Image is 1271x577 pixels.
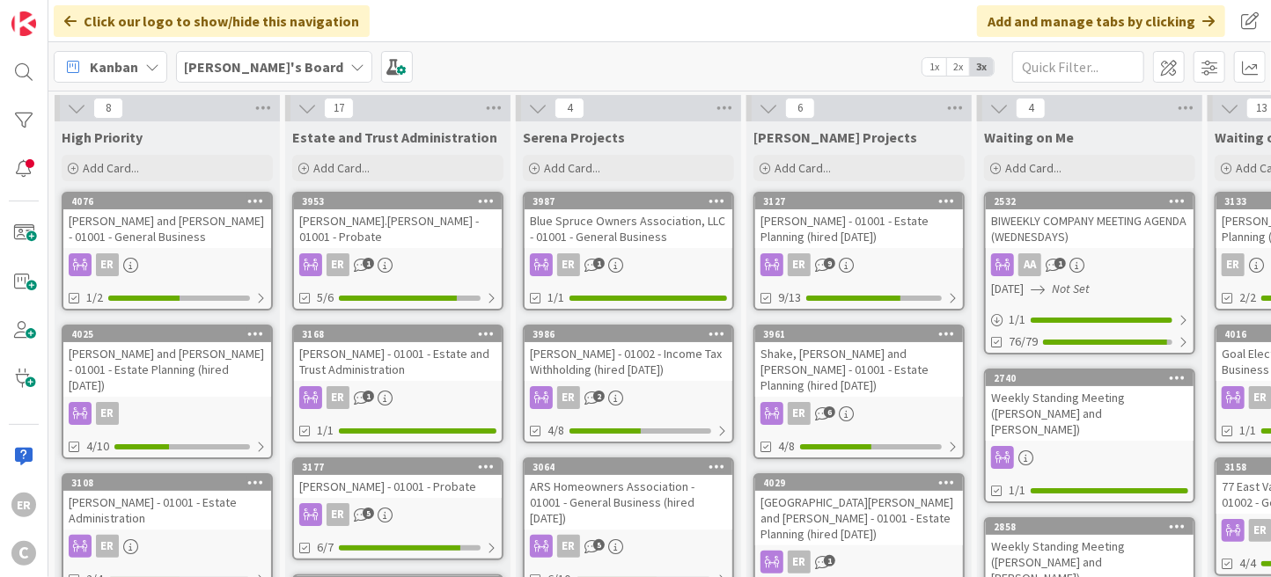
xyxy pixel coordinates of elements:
[71,195,271,208] div: 4076
[555,98,584,119] span: 4
[525,209,732,248] div: Blue Spruce Owners Association, LLC - 01001 - General Business
[986,519,1194,535] div: 2858
[525,475,732,530] div: ARS Homeowners Association - 01001 - General Business (hired [DATE])
[317,538,334,557] span: 6/7
[83,160,139,176] span: Add Card...
[63,402,271,425] div: ER
[593,391,605,402] span: 2
[785,98,815,119] span: 6
[994,372,1194,384] div: 2740
[755,475,963,545] div: 4029[GEOGRAPHIC_DATA][PERSON_NAME] and [PERSON_NAME] - 01001 - Estate Planning (hired [DATE])
[62,325,273,459] a: 4025[PERSON_NAME] and [PERSON_NAME] - 01001 - Estate Planning (hired [DATE])ER4/10
[523,192,734,310] a: 3987Blue Spruce Owners Association, LLC - 01001 - General BusinessER1/1
[294,194,502,209] div: 3953
[755,326,963,342] div: 3961
[755,402,963,425] div: ER
[96,402,119,425] div: ER
[63,194,271,248] div: 4076[PERSON_NAME] and [PERSON_NAME] - 01001 - General Business
[1239,554,1256,573] span: 4/4
[755,326,963,397] div: 3961Shake, [PERSON_NAME] and [PERSON_NAME] - 01001 - Estate Planning (hired [DATE])
[755,475,963,491] div: 4029
[557,386,580,409] div: ER
[63,326,271,342] div: 4025
[90,56,138,77] span: Kanban
[317,421,334,440] span: 1/1
[986,253,1194,276] div: AA
[63,194,271,209] div: 4076
[525,326,732,381] div: 3986[PERSON_NAME] - 01002 - Income Tax Withholding (hired [DATE])
[63,535,271,558] div: ER
[294,386,502,409] div: ER
[593,258,605,269] span: 1
[753,325,965,459] a: 3961Shake, [PERSON_NAME] and [PERSON_NAME] - 01001 - Estate Planning (hired [DATE])ER4/8
[788,253,811,276] div: ER
[525,386,732,409] div: ER
[986,209,1194,248] div: BIWEEKLY COMPANY MEETING AGENDA (WEDNESDAYS)
[755,209,963,248] div: [PERSON_NAME] - 01001 - Estate Planning (hired [DATE])
[96,535,119,558] div: ER
[86,437,109,456] span: 4/10
[778,437,795,456] span: 4/8
[763,328,963,340] div: 3961
[294,194,502,248] div: 3953[PERSON_NAME].[PERSON_NAME] - 01001 - Probate
[294,209,502,248] div: [PERSON_NAME].[PERSON_NAME] - 01001 - Probate
[984,128,1074,146] span: Waiting on Me
[525,459,732,475] div: 3064
[977,5,1225,37] div: Add and manage tabs by clicking
[755,342,963,397] div: Shake, [PERSON_NAME] and [PERSON_NAME] - 01001 - Estate Planning (hired [DATE])
[93,98,123,119] span: 8
[755,194,963,209] div: 3127
[294,253,502,276] div: ER
[824,406,835,418] span: 6
[525,326,732,342] div: 3986
[753,192,965,310] a: 3127[PERSON_NAME] - 01001 - Estate Planning (hired [DATE])ER9/13
[1009,332,1038,351] span: 76/79
[184,58,343,76] b: [PERSON_NAME]'s Board
[1018,253,1041,276] div: AA
[984,192,1195,354] a: 2532BIWEEKLY COMPANY MEETING AGENDA (WEDNESDAYS)AA[DATE]Not Set1/176/79
[302,328,502,340] div: 3168
[763,195,963,208] div: 3127
[753,128,917,146] span: Ryan Projects
[1016,98,1046,119] span: 4
[294,326,502,381] div: 3168[PERSON_NAME] - 01001 - Estate and Trust Administration
[525,253,732,276] div: ER
[317,288,334,307] span: 5/6
[523,128,625,146] span: Serena Projects
[525,459,732,530] div: 3064ARS Homeowners Association - 01001 - General Business (hired [DATE])
[294,475,502,498] div: [PERSON_NAME] - 01001 - Probate
[533,461,732,473] div: 3064
[1054,258,1066,269] span: 1
[11,493,36,517] div: ER
[986,370,1194,386] div: 2740
[525,535,732,558] div: ER
[63,342,271,397] div: [PERSON_NAME] and [PERSON_NAME] - 01001 - Estate Planning (hired [DATE])
[557,253,580,276] div: ER
[294,459,502,498] div: 3177[PERSON_NAME] - 01001 - Probate
[1239,421,1256,440] span: 1/1
[525,194,732,209] div: 3987
[62,192,273,310] a: 4076[PERSON_NAME] and [PERSON_NAME] - 01001 - General BusinessER1/2
[63,491,271,530] div: [PERSON_NAME] - 01001 - Estate Administration
[363,508,374,519] span: 5
[593,539,605,551] span: 5
[775,160,831,176] span: Add Card...
[970,58,994,76] span: 3x
[547,288,564,307] span: 1/1
[755,491,963,545] div: [GEOGRAPHIC_DATA][PERSON_NAME] and [PERSON_NAME] - 01001 - Estate Planning (hired [DATE])
[788,551,811,573] div: ER
[54,5,370,37] div: Click our logo to show/hide this navigation
[63,475,271,530] div: 3108[PERSON_NAME] - 01001 - Estate Administration
[1009,481,1025,500] span: 1/1
[324,98,354,119] span: 17
[824,258,835,269] span: 9
[525,342,732,381] div: [PERSON_NAME] - 01002 - Income Tax Withholding (hired [DATE])
[824,555,835,566] span: 1
[523,325,734,443] a: 3986[PERSON_NAME] - 01002 - Income Tax Withholding (hired [DATE])ER4/8
[302,461,502,473] div: 3177
[63,209,271,248] div: [PERSON_NAME] and [PERSON_NAME] - 01001 - General Business
[986,309,1194,331] div: 1/1
[755,551,963,573] div: ER
[292,325,503,443] a: 3168[PERSON_NAME] - 01001 - Estate and Trust AdministrationER1/1
[302,195,502,208] div: 3953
